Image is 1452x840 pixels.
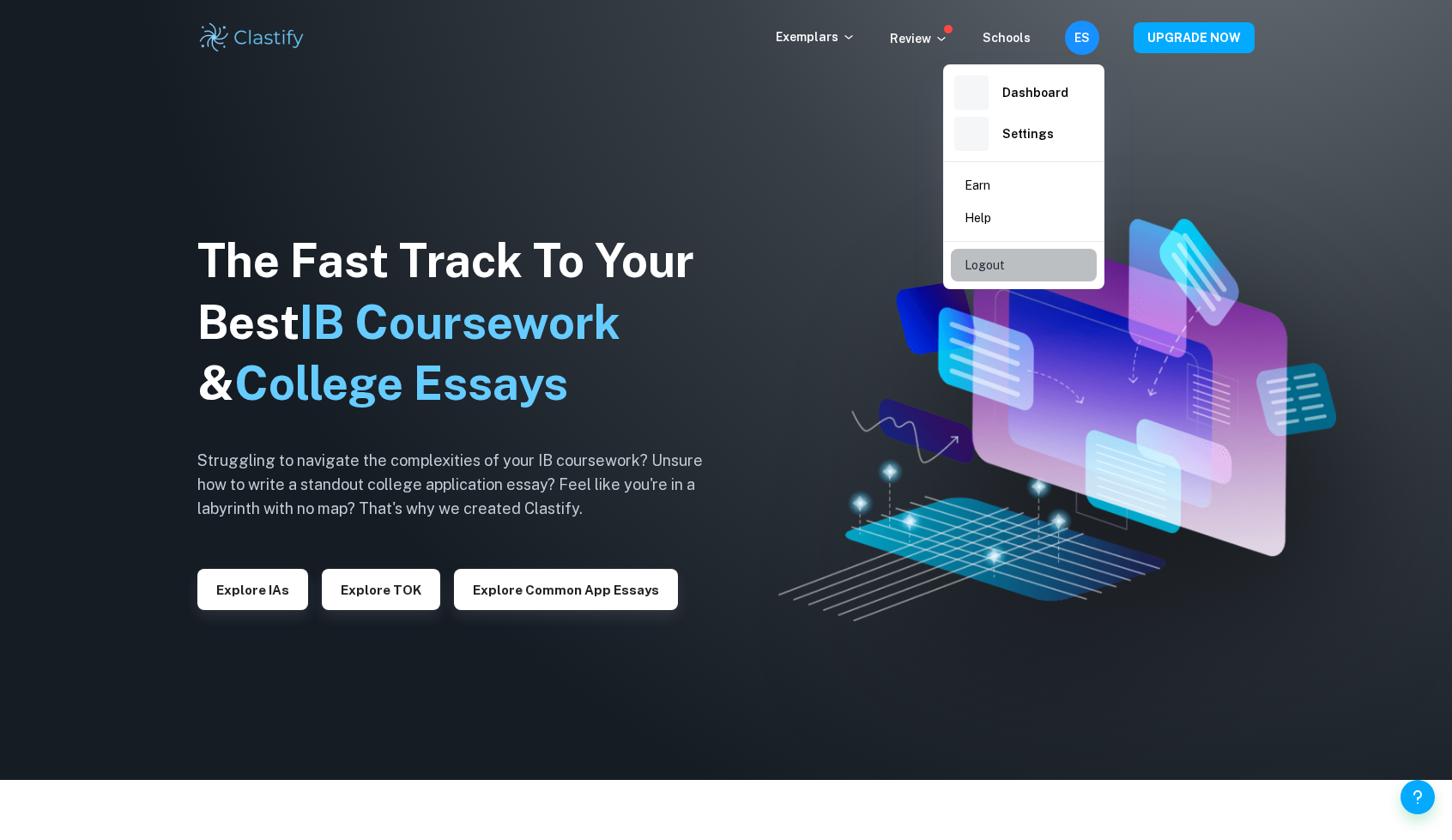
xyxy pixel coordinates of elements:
h6: Dashboard [1002,83,1068,102]
p: Earn [965,176,990,195]
a: Help [951,202,1097,234]
p: Help [965,208,991,227]
a: Earn [951,169,1097,202]
h6: Settings [1002,124,1054,143]
a: Dashboard [951,72,1097,113]
a: Settings [951,113,1097,154]
p: Logout [965,256,1005,275]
